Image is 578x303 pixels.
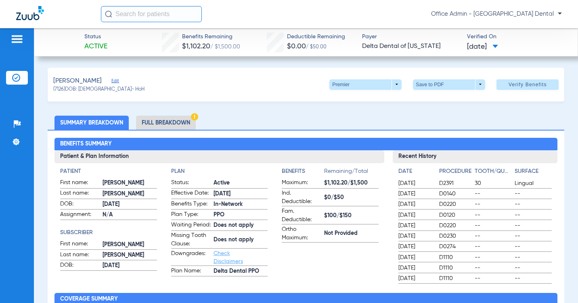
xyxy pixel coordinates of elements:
img: Hazard [191,113,198,120]
app-breakdown-title: Benefits [282,167,324,178]
span: Edit [111,78,119,86]
span: [DATE] [467,42,498,52]
span: -- [475,232,512,240]
span: DOB: [60,200,100,210]
span: [PERSON_NAME] [103,190,157,198]
span: D0230 [439,232,472,240]
span: D0120 [439,211,472,219]
span: Fam. Deductible: [282,207,321,224]
span: / $1,500.00 [210,44,240,50]
span: -- [475,243,512,251]
img: hamburger-icon [10,34,23,44]
span: PPO [214,211,268,219]
app-breakdown-title: Procedure [439,167,472,178]
span: Delta Dental PPO [214,267,268,276]
span: [DATE] [398,222,432,230]
h4: Patient [60,167,157,176]
span: Maximum: [282,178,321,188]
span: / $50.00 [306,45,327,50]
span: Active [214,179,268,187]
span: Verify Benefits [509,81,547,88]
span: Verified On [467,33,565,41]
span: 30 [475,179,512,187]
h4: Tooth/Quad [475,167,512,176]
span: D2391 [439,179,472,187]
h4: Surface [515,167,552,176]
app-breakdown-title: Surface [515,167,552,178]
span: [PERSON_NAME] [103,241,157,249]
span: [DATE] [398,264,432,272]
span: Benefits Type: [171,200,211,210]
span: [DATE] [103,200,157,209]
span: [DATE] [398,211,432,219]
span: $100/$150 [324,212,378,220]
span: Deductible Remaining [287,33,345,41]
span: [PERSON_NAME] [53,76,102,86]
span: Benefits Remaining [182,33,240,41]
span: Ind. Deductible: [282,189,321,206]
span: [PERSON_NAME] [103,251,157,259]
span: Missing Tooth Clause: [171,231,211,248]
a: Check Disclaimers [214,251,243,264]
span: Not Provided [324,229,378,238]
span: [DATE] [103,261,157,270]
span: D1110 [439,253,472,261]
span: -- [475,211,512,219]
span: D1110 [439,274,472,282]
span: D0220 [439,200,472,208]
span: -- [515,264,552,272]
span: $1,102.20 [182,43,210,50]
span: First name: [60,240,100,249]
span: [DATE] [398,253,432,261]
app-breakdown-title: Tooth/Quad [475,167,512,178]
h4: Benefits [282,167,324,176]
span: -- [515,253,552,261]
span: [DATE] [398,243,432,251]
span: -- [515,190,552,198]
li: Full Breakdown [136,116,196,130]
span: Active [84,42,107,52]
span: Plan Name: [171,267,211,276]
span: -- [515,200,552,208]
h4: Date [398,167,432,176]
h3: Recent History [393,150,557,163]
input: Search for patients [101,6,202,22]
span: -- [475,264,512,272]
span: [DATE] [398,179,432,187]
span: D0220 [439,222,472,230]
span: Remaining/Total [324,167,378,178]
span: Does not apply [214,236,268,244]
span: [DATE] [398,232,432,240]
h4: Plan [171,167,268,176]
span: Ortho Maximum: [282,225,321,242]
h3: Patient & Plan Information [54,150,384,163]
span: $0.00 [287,43,306,50]
span: -- [515,211,552,219]
span: -- [475,222,512,230]
span: -- [515,232,552,240]
span: Effective Date: [171,189,211,199]
span: -- [515,222,552,230]
span: Status [84,33,107,41]
span: D0274 [439,243,472,251]
img: Search Icon [105,10,112,18]
span: [DATE] [214,190,268,198]
span: -- [475,190,512,198]
button: Premier [329,79,402,90]
span: Last name: [60,251,100,260]
span: Lingual [515,179,552,187]
li: Summary Breakdown [54,116,129,130]
h4: Subscriber [60,228,157,237]
app-breakdown-title: Date [398,167,432,178]
span: Assignment: [60,210,100,220]
h4: Procedure [439,167,472,176]
span: -- [515,243,552,251]
span: N/A [103,211,157,219]
button: Verify Benefits [496,79,559,90]
span: -- [475,200,512,208]
span: Plan Type: [171,210,211,220]
span: Status: [171,178,211,188]
span: $1,102.20/$1,500 [324,179,378,187]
